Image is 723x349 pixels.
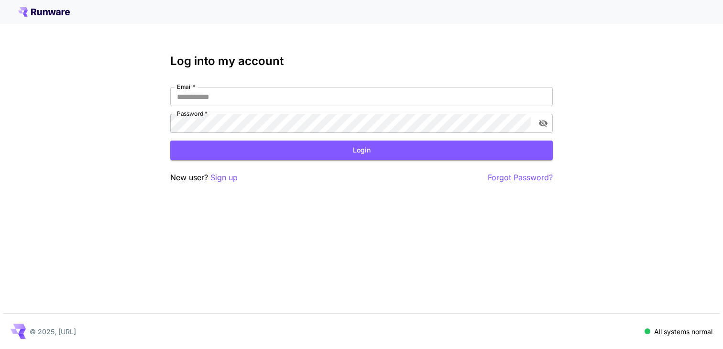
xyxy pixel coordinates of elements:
[535,115,552,132] button: toggle password visibility
[170,141,553,160] button: Login
[170,172,238,184] p: New user?
[654,327,712,337] p: All systems normal
[177,109,208,118] label: Password
[488,172,553,184] button: Forgot Password?
[210,172,238,184] button: Sign up
[30,327,76,337] p: © 2025, [URL]
[170,55,553,68] h3: Log into my account
[177,83,196,91] label: Email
